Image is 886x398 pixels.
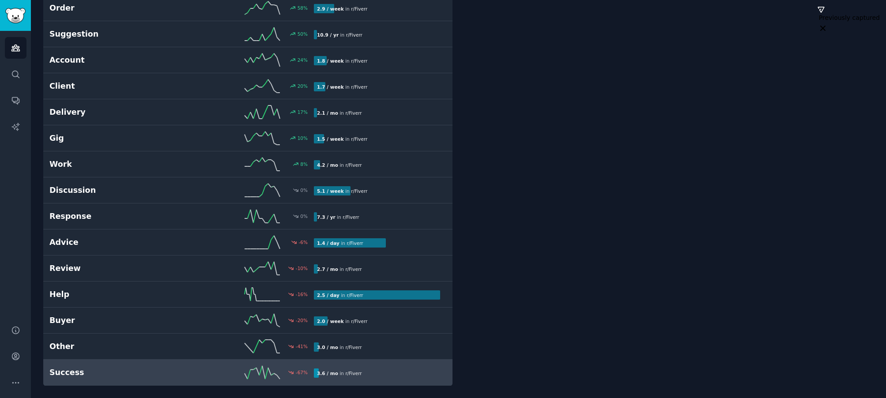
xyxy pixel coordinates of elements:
h2: Order [49,3,182,14]
div: in [314,4,370,13]
h2: Advice [49,237,182,248]
div: -10 % [296,265,308,271]
div: in [314,368,365,378]
h2: Buyer [49,315,182,326]
b: 1.7 / week [317,84,344,90]
div: in [314,108,365,117]
h2: Response [49,211,182,222]
b: 1.4 / day [317,240,339,246]
a: Discussion0%5.1 / weekin r/Fiverr [43,177,452,203]
div: 17 % [298,109,308,115]
h2: Other [49,341,182,352]
b: 2.5 / day [317,293,339,298]
a: Advice-6%1.4 / dayin r/Fiverr [43,229,452,255]
span: r/ Fiverr [351,188,367,194]
a: Account24%1.8 / weekin r/Fiverr [43,47,452,73]
div: in [314,56,370,65]
b: 3.6 / mo [317,371,338,376]
div: -16 % [296,291,308,297]
a: Delivery17%2.1 / moin r/Fiverr [43,99,452,125]
span: r/ Fiverr [351,6,367,11]
div: -41 % [296,343,308,349]
img: GummySearch logo [5,8,26,23]
h2: Delivery [49,107,182,118]
a: Buyer-20%2.0 / weekin r/Fiverr [43,308,452,334]
div: -67 % [296,369,308,375]
div: 24 % [298,57,308,63]
b: 2.9 / week [317,6,344,11]
a: Work8%4.2 / moin r/Fiverr [43,151,452,177]
b: 1.8 / week [317,58,344,64]
span: r/ Fiverr [351,136,367,142]
span: r/ Fiverr [345,267,362,272]
b: 2.0 / week [317,319,344,324]
h2: Review [49,263,182,274]
div: in [314,30,366,39]
h2: Work [49,159,182,170]
span: r/ Fiverr [346,32,362,38]
span: r/ Fiverr [345,371,362,376]
div: in [314,342,365,352]
div: in [314,186,370,195]
div: in [314,290,366,300]
span: r/ Fiverr [345,345,362,350]
h2: Gig [49,133,182,144]
div: 8 % [300,161,308,167]
b: 2.7 / mo [317,267,338,272]
h2: Client [49,81,182,92]
a: Success-67%3.6 / moin r/Fiverr [43,360,452,386]
a: Response0%7.3 / yrin r/Fiverr [43,203,452,229]
span: r/ Fiverr [343,214,359,220]
span: r/ Fiverr [351,319,367,324]
b: 4.2 / mo [317,162,338,168]
div: 10 % [298,135,308,141]
h2: Account [49,55,182,66]
b: 10.9 / yr [317,32,339,38]
span: r/ Fiverr [351,84,367,90]
a: Other-41%3.0 / moin r/Fiverr [43,334,452,360]
h2: Suggestion [49,29,182,40]
b: 7.3 / yr [317,214,336,220]
div: -6 % [299,239,308,245]
b: 3.0 / mo [317,345,338,350]
a: Gig10%1.5 / weekin r/Fiverr [43,125,452,151]
div: in [314,82,370,91]
div: 50 % [298,31,308,37]
div: in [314,212,362,222]
div: in [314,238,366,248]
span: r/ Fiverr [345,110,362,116]
div: in [314,264,365,274]
a: Review-10%2.7 / moin r/Fiverr [43,255,452,282]
div: 20 % [298,83,308,89]
h2: Discussion [49,185,182,196]
b: 1.5 / week [317,136,344,142]
div: -20 % [296,317,308,323]
span: r/ Fiverr [345,162,362,168]
div: 58 % [298,5,308,11]
a: Suggestion50%10.9 / yrin r/Fiverr [43,21,452,47]
a: Help-16%2.5 / dayin r/Fiverr [43,282,452,308]
span: r/ Fiverr [347,293,363,298]
div: 0 % [300,213,308,219]
div: in [314,134,370,143]
span: r/ Fiverr [351,58,367,64]
a: Client20%1.7 / weekin r/Fiverr [43,73,452,99]
h2: Help [49,289,182,300]
div: 0 % [300,187,308,193]
b: 2.1 / mo [317,110,338,116]
h2: Success [49,367,182,378]
div: in [314,316,370,326]
b: 5.1 / week [317,188,344,194]
span: r/ Fiverr [347,240,363,246]
div: in [314,160,365,169]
